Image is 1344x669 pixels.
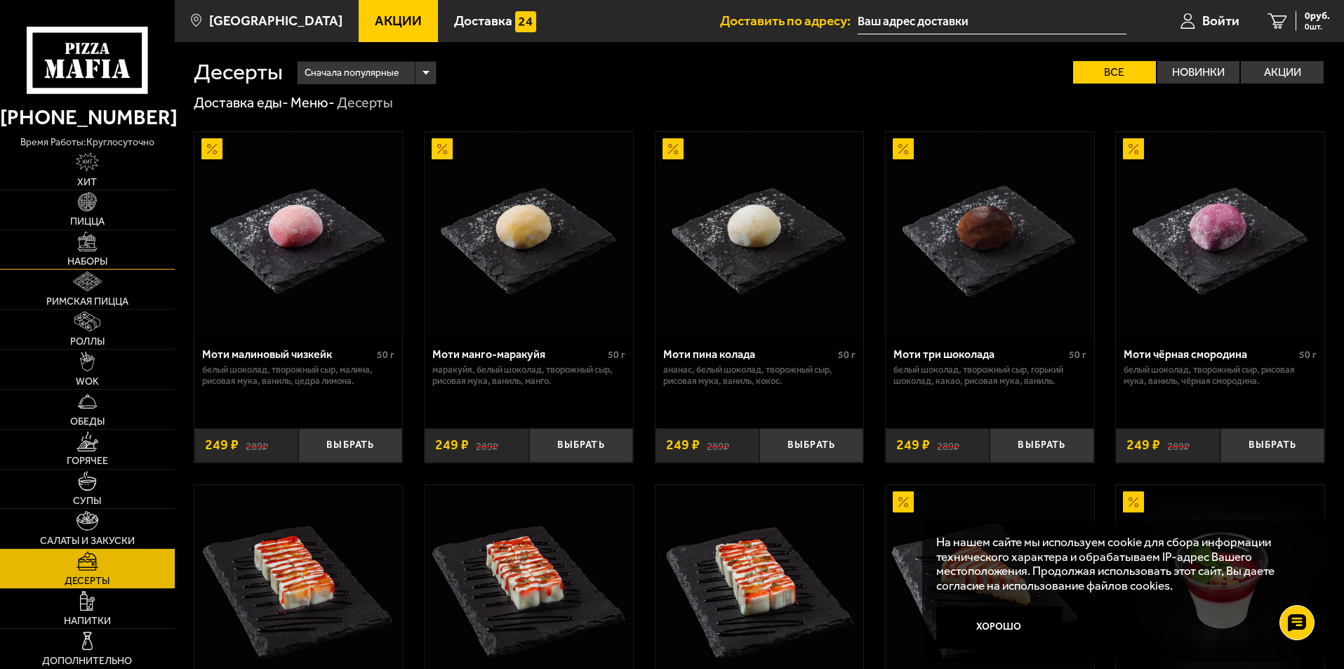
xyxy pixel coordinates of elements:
[893,138,914,159] img: Акционный
[426,132,631,337] img: Моти манго-маракуйя
[893,364,1086,387] p: белый шоколад, творожный сыр, горький шоколад, какао, рисовая мука, ваниль.
[1073,61,1156,84] label: Все
[1157,61,1240,84] label: Новинки
[1305,22,1330,31] span: 0 шт.
[515,11,536,32] img: 15daf4d41897b9f0e9f617042186c801.svg
[46,297,128,307] span: Римская пицца
[209,14,342,27] span: [GEOGRAPHIC_DATA]
[246,438,268,452] s: 289 ₽
[202,347,374,361] div: Моти малиновый чизкейк
[64,616,111,626] span: Напитки
[65,576,109,586] span: Десерты
[1241,61,1324,84] label: Акции
[1124,364,1317,387] p: белый шоколад, творожный сыр, рисовая мука, ваниль, чёрная смородина.
[377,349,394,361] span: 50 г
[1123,138,1144,159] img: Акционный
[375,14,422,27] span: Акции
[196,132,401,337] img: Моти малиновый чизкейк
[70,217,105,227] span: Пицца
[663,347,835,361] div: Моти пина колада
[1220,428,1324,463] button: Выбрать
[608,349,625,361] span: 50 г
[858,8,1126,34] input: Ваш адрес доставки
[656,132,864,337] a: АкционныйМоти пина колада
[202,364,395,387] p: белый шоколад, творожный сыр, малина, рисовая мука, ваниль, цедра лимона.
[896,438,930,452] span: 249 ₽
[77,178,97,187] span: Хит
[886,132,1094,337] a: АкционныйМоти три шоколада
[425,132,633,337] a: АкционныйМоти манго-маракуйя
[194,61,283,84] h1: Десерты
[1069,349,1086,361] span: 50 г
[1167,438,1190,452] s: 289 ₽
[432,347,604,361] div: Моти манго-маракуйя
[1305,11,1330,21] span: 0 руб.
[67,257,107,267] span: Наборы
[205,438,239,452] span: 249 ₽
[720,14,858,27] span: Доставить по адресу:
[657,132,862,337] img: Моти пина колада
[454,14,512,27] span: Доставка
[70,337,105,347] span: Роллы
[1118,132,1323,337] img: Моти чёрная смородина
[70,417,105,427] span: Обеды
[707,438,729,452] s: 289 ₽
[937,438,959,452] s: 289 ₽
[893,347,1065,361] div: Моти три шоколада
[201,138,222,159] img: Акционный
[67,456,108,466] span: Горячее
[1126,438,1160,452] span: 249 ₽
[936,535,1303,593] p: На нашем сайте мы используем cookie для сбора информации технического характера и обрабатываем IP...
[194,94,288,111] a: Доставка еды-
[666,438,700,452] span: 249 ₽
[73,496,101,506] span: Супы
[838,349,856,361] span: 50 г
[1124,347,1296,361] div: Моти чёрная смородина
[529,428,633,463] button: Выбрать
[40,536,135,546] span: Салаты и закуски
[432,138,453,159] img: Акционный
[298,428,402,463] button: Выбрать
[1123,491,1144,512] img: Акционный
[759,428,863,463] button: Выбрать
[663,364,856,387] p: ананас, белый шоколад, творожный сыр, рисовая мука, ваниль, кокос.
[887,132,1092,337] img: Моти три шоколада
[663,138,684,159] img: Акционный
[42,656,132,666] span: Дополнительно
[1202,14,1239,27] span: Войти
[435,438,469,452] span: 249 ₽
[476,438,498,452] s: 289 ₽
[194,132,403,337] a: АкционныйМоти малиновый чизкейк
[893,491,914,512] img: Акционный
[337,94,393,112] div: Десерты
[291,94,335,111] a: Меню-
[76,377,99,387] span: WOK
[1116,132,1324,337] a: АкционныйМоти чёрная смородина
[305,60,399,86] span: Сначала популярные
[936,607,1063,649] button: Хорошо
[990,428,1093,463] button: Выбрать
[1299,349,1317,361] span: 50 г
[432,364,625,387] p: маракуйя, белый шоколад, творожный сыр, рисовая мука, ваниль, манго.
